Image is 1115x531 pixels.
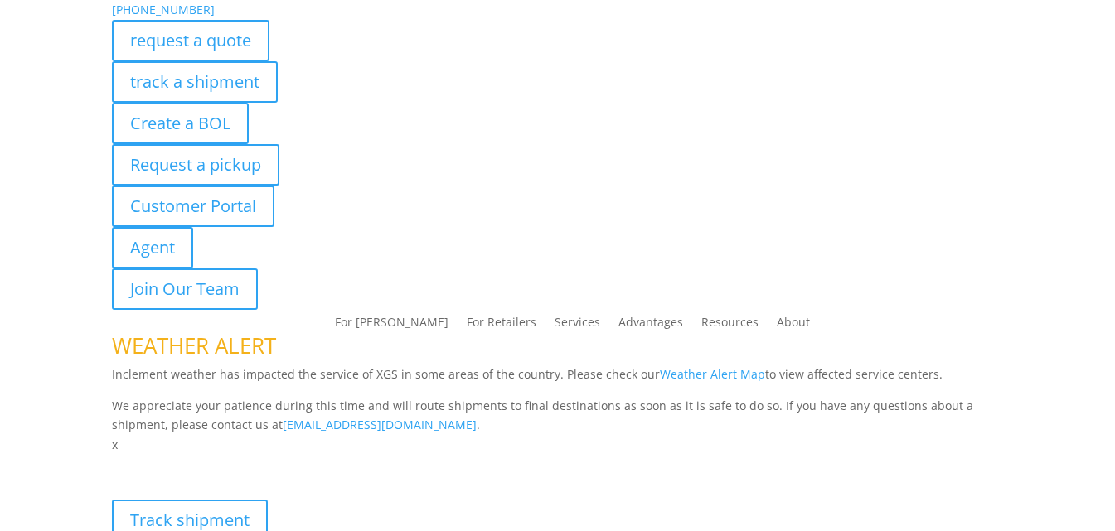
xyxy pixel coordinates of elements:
a: About [777,316,810,335]
a: Request a pickup [112,144,279,186]
a: Customer Portal [112,186,274,227]
a: Advantages [618,316,683,335]
a: For Retailers [467,316,536,335]
a: Create a BOL [112,103,249,144]
a: Weather Alert Map [660,366,765,382]
p: x [112,435,1004,455]
span: WEATHER ALERT [112,331,276,360]
a: request a quote [112,20,269,61]
a: Resources [701,316,759,335]
a: [EMAIL_ADDRESS][DOMAIN_NAME] [283,417,477,432]
a: [PHONE_NUMBER] [112,2,215,17]
a: Services [555,316,600,335]
a: track a shipment [112,61,278,103]
a: Join Our Team [112,268,258,310]
a: For [PERSON_NAME] [335,316,448,335]
p: We appreciate your patience during this time and will route shipments to final destinations as so... [112,396,1004,436]
a: Agent [112,227,193,268]
b: Visibility, transparency, and control for your entire supply chain. [112,457,482,473]
p: Inclement weather has impacted the service of XGS in some areas of the country. Please check our ... [112,364,1004,396]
